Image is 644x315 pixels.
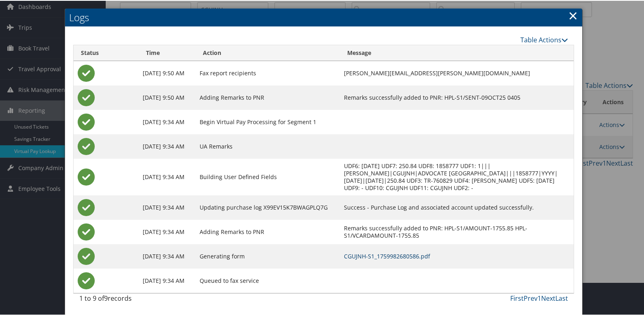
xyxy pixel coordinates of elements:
h2: Logs [65,8,582,26]
td: [DATE] 9:34 AM [139,219,196,243]
td: [DATE] 9:34 AM [139,243,196,268]
td: UDF6: [DATE] UDF7: 250.84 UDF8: 1858777 UDF1: 1|||[PERSON_NAME]|CGUJNH|ADVOCATE [GEOGRAPHIC_DATA]... [340,158,574,195]
td: Queued to fax service [196,268,340,292]
td: [DATE] 9:50 AM [139,60,196,85]
td: Remarks successfully added to PNR: HPL-S1/AMOUNT-1755.85 HPL-S1/VCARDAMOUNT-1755.85 [340,219,574,243]
td: [DATE] 9:34 AM [139,268,196,292]
th: Action: activate to sort column ascending [196,44,340,60]
a: Next [541,293,555,302]
a: Close [568,7,578,23]
td: Updating purchase log X99EV15K7BWAGPLQ7G [196,195,340,219]
td: [DATE] 9:34 AM [139,158,196,195]
td: [DATE] 9:34 AM [139,195,196,219]
td: Begin Virtual Pay Processing for Segment 1 [196,109,340,133]
td: Generating form [196,243,340,268]
td: [DATE] 9:50 AM [139,85,196,109]
td: Success - Purchase Log and associated account updated successfully. [340,195,574,219]
th: Time: activate to sort column ascending [139,44,196,60]
td: [PERSON_NAME][EMAIL_ADDRESS][PERSON_NAME][DOMAIN_NAME] [340,60,574,85]
span: 9 [104,293,108,302]
td: [DATE] 9:34 AM [139,109,196,133]
div: 1 to 9 of records [79,293,192,306]
td: Remarks successfully added to PNR: HPL-S1/SENT-09OCT25 0405 [340,85,574,109]
a: 1 [537,293,541,302]
a: Table Actions [520,35,568,44]
th: Message: activate to sort column ascending [340,44,574,60]
td: [DATE] 9:34 AM [139,133,196,158]
th: Status: activate to sort column ascending [74,44,139,60]
td: UA Remarks [196,133,340,158]
td: Adding Remarks to PNR [196,219,340,243]
td: Building User Defined Fields [196,158,340,195]
td: Adding Remarks to PNR [196,85,340,109]
a: First [510,293,524,302]
a: Last [555,293,568,302]
a: Prev [524,293,537,302]
td: Fax report recipients [196,60,340,85]
a: CGUJNH-S1_1759982680586.pdf [344,252,430,259]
